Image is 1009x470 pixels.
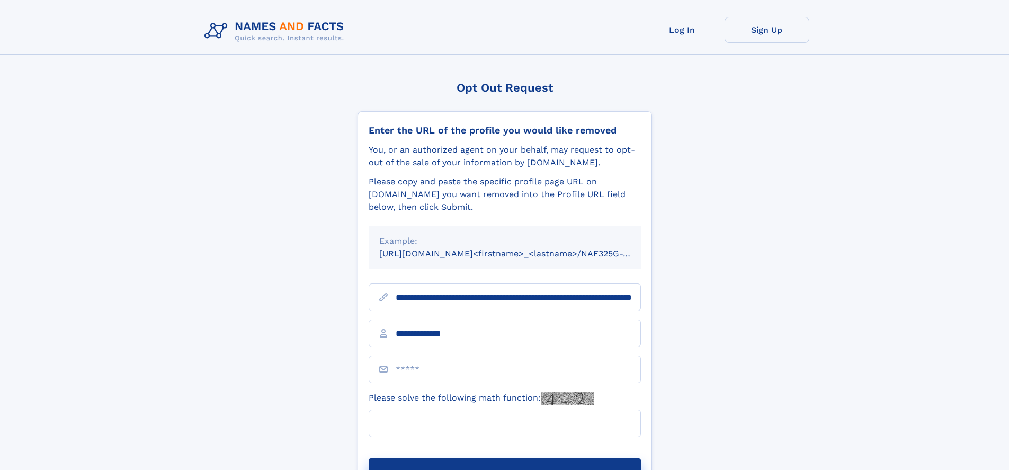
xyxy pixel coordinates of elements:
div: Opt Out Request [358,81,652,94]
img: Logo Names and Facts [200,17,353,46]
a: Sign Up [725,17,809,43]
div: Please copy and paste the specific profile page URL on [DOMAIN_NAME] you want removed into the Pr... [369,175,641,214]
small: [URL][DOMAIN_NAME]<firstname>_<lastname>/NAF325G-xxxxxxxx [379,249,661,259]
a: Log In [640,17,725,43]
label: Please solve the following math function: [369,392,594,405]
div: You, or an authorized agent on your behalf, may request to opt-out of the sale of your informatio... [369,144,641,169]
div: Example: [379,235,630,247]
div: Enter the URL of the profile you would like removed [369,125,641,136]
